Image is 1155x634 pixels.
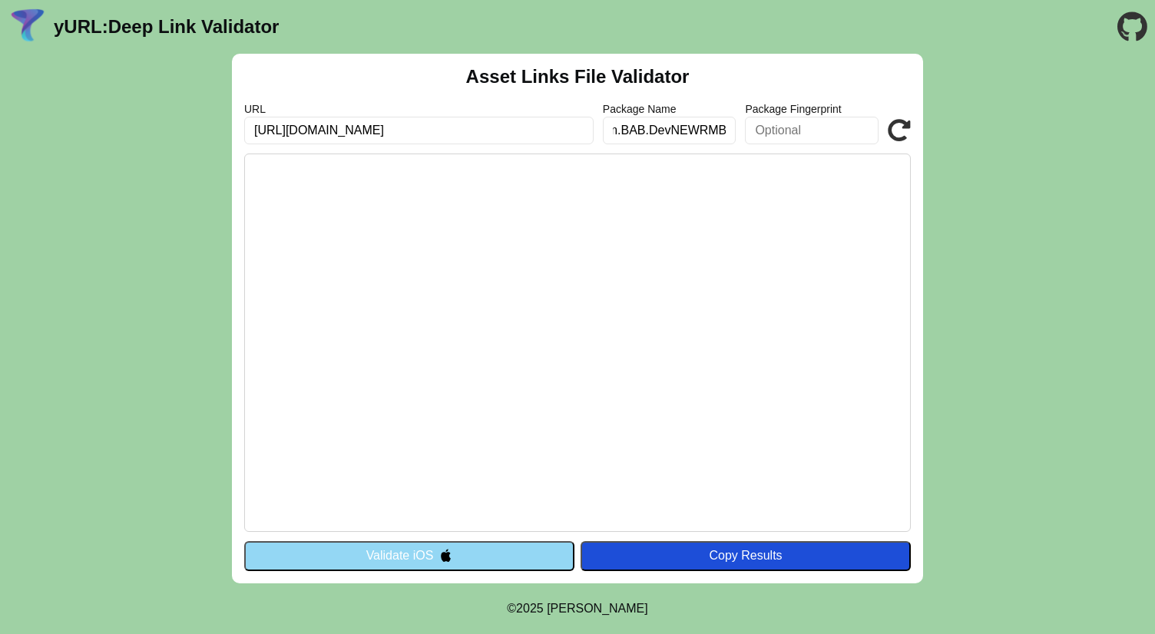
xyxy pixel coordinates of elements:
h2: Asset Links File Validator [466,66,690,88]
a: Michael Ibragimchayev's Personal Site [547,602,648,615]
label: Package Fingerprint [745,103,879,115]
a: yURL:Deep Link Validator [54,16,279,38]
label: Package Name [603,103,736,115]
button: Copy Results [581,541,911,570]
button: Validate iOS [244,541,574,570]
input: Required [244,117,594,144]
input: Optional [745,117,879,144]
div: Copy Results [588,549,903,563]
span: 2025 [516,602,544,615]
img: yURL Logo [8,7,48,47]
input: Optional [603,117,736,144]
label: URL [244,103,594,115]
footer: © [507,583,647,634]
img: appleIcon.svg [439,549,452,562]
